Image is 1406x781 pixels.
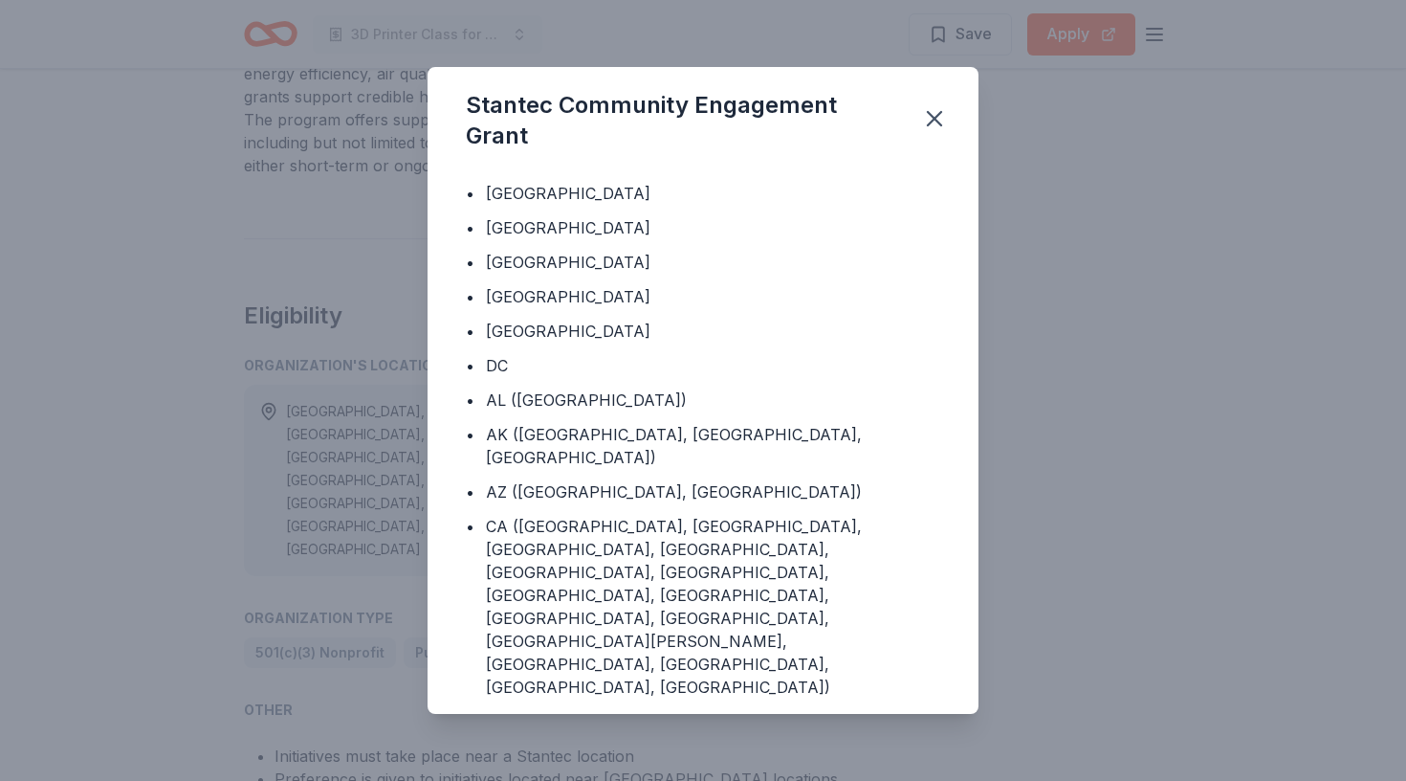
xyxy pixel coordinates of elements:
[486,389,687,412] div: AL ([GEOGRAPHIC_DATA])
[486,423,940,469] div: AK ([GEOGRAPHIC_DATA], [GEOGRAPHIC_DATA], [GEOGRAPHIC_DATA])
[466,354,474,377] div: •
[466,182,474,205] div: •
[466,251,474,274] div: •
[466,320,474,343] div: •
[486,285,650,308] div: [GEOGRAPHIC_DATA]
[466,423,474,446] div: •
[466,480,474,503] div: •
[486,320,650,343] div: [GEOGRAPHIC_DATA]
[466,216,474,239] div: •
[486,354,508,377] div: DC
[466,389,474,412] div: •
[466,515,474,538] div: •
[486,216,650,239] div: [GEOGRAPHIC_DATA]
[486,182,650,205] div: [GEOGRAPHIC_DATA]
[466,710,474,733] div: •
[466,90,898,151] div: Stantec Community Engagement Grant
[486,251,650,274] div: [GEOGRAPHIC_DATA]
[466,285,474,308] div: •
[486,515,940,699] div: CA ([GEOGRAPHIC_DATA], [GEOGRAPHIC_DATA], [GEOGRAPHIC_DATA], [GEOGRAPHIC_DATA], [GEOGRAPHIC_DATA]...
[486,480,862,503] div: AZ ([GEOGRAPHIC_DATA], [GEOGRAPHIC_DATA])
